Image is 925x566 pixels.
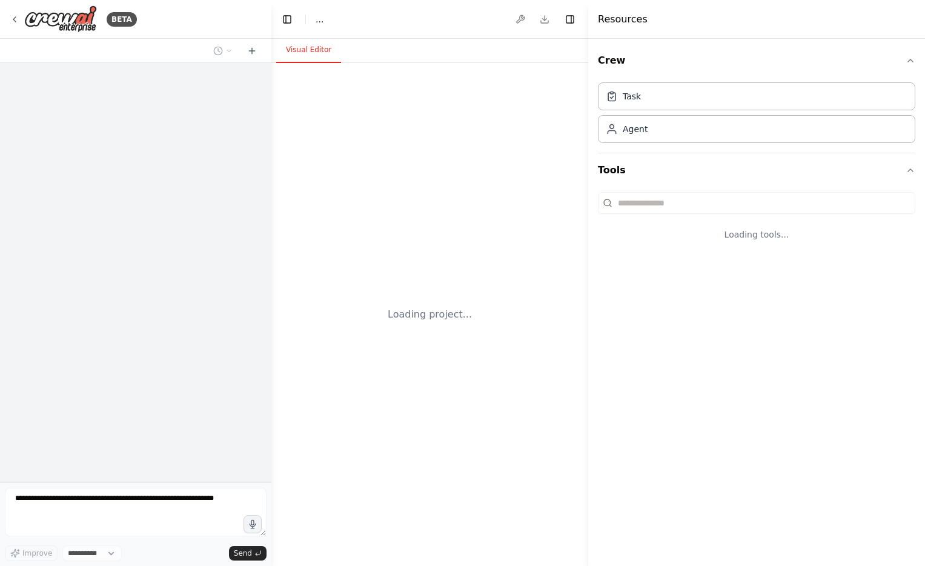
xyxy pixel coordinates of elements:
div: Agent [623,123,648,135]
button: Hide right sidebar [562,11,579,28]
span: Send [234,548,252,558]
button: Send [229,546,267,561]
span: Improve [22,548,52,558]
button: Crew [598,44,915,78]
div: Tools [598,187,915,260]
button: Hide left sidebar [279,11,296,28]
h4: Resources [598,12,648,27]
button: Switch to previous chat [208,44,237,58]
div: Task [623,90,641,102]
button: Visual Editor [276,38,341,63]
button: Click to speak your automation idea [244,515,262,533]
div: Loading tools... [598,219,915,250]
button: Tools [598,153,915,187]
div: BETA [107,12,137,27]
div: Crew [598,78,915,153]
nav: breadcrumb [316,13,323,25]
span: ... [316,13,323,25]
button: Start a new chat [242,44,262,58]
button: Improve [5,545,58,561]
div: Loading project... [388,307,472,322]
img: Logo [24,5,97,33]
